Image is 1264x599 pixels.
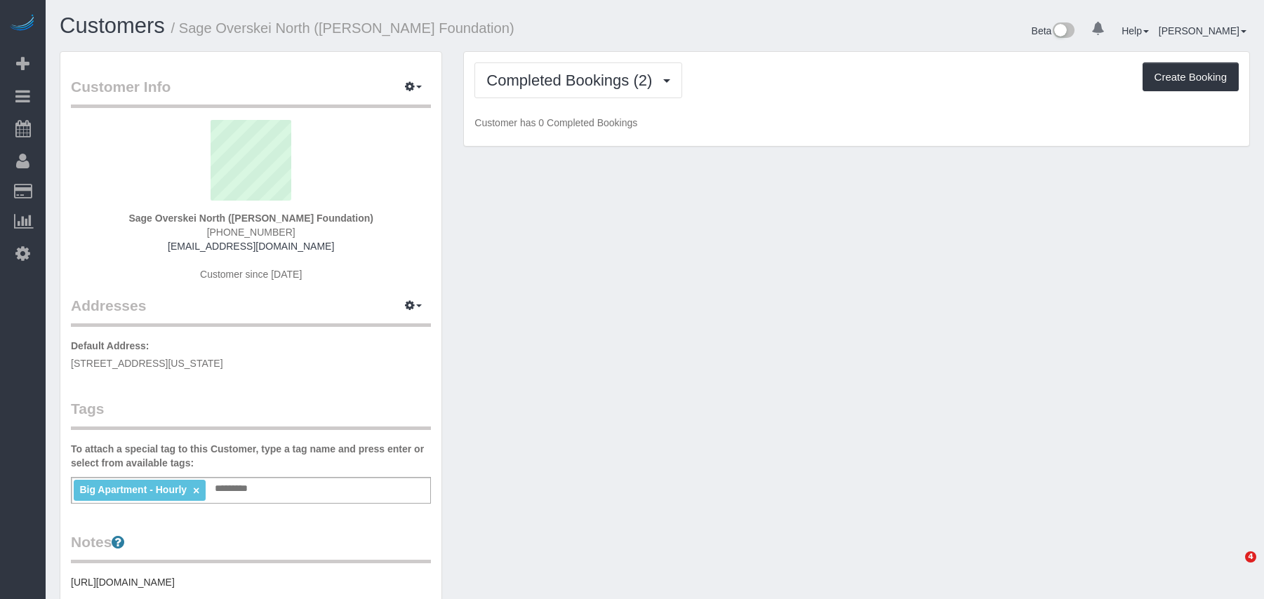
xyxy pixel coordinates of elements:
a: Beta [1032,25,1075,36]
legend: Customer Info [71,76,431,108]
a: Customers [60,13,165,38]
button: Create Booking [1143,62,1239,92]
span: 4 [1245,551,1256,563]
pre: [URL][DOMAIN_NAME] [71,575,431,589]
a: [PERSON_NAME] [1159,25,1246,36]
label: Default Address: [71,339,149,353]
span: [PHONE_NUMBER] [207,227,295,238]
label: To attach a special tag to this Customer, type a tag name and press enter or select from availabl... [71,442,431,470]
img: New interface [1051,22,1075,41]
small: / Sage Overskei North ([PERSON_NAME] Foundation) [171,20,514,36]
img: Automaid Logo [8,14,36,34]
span: [STREET_ADDRESS][US_STATE] [71,358,223,369]
legend: Notes [71,532,431,563]
a: [EMAIL_ADDRESS][DOMAIN_NAME] [168,241,334,252]
p: Customer has 0 Completed Bookings [474,116,1239,130]
a: × [193,485,199,497]
button: Completed Bookings (2) [474,62,682,98]
legend: Tags [71,398,431,430]
span: Customer since [DATE] [200,269,302,280]
span: Big Apartment - Hourly [79,484,187,495]
span: Completed Bookings (2) [486,72,659,89]
iframe: Intercom live chat [1216,551,1250,585]
strong: Sage Overskei North ([PERSON_NAME] Foundation) [128,213,373,224]
a: Help [1122,25,1149,36]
